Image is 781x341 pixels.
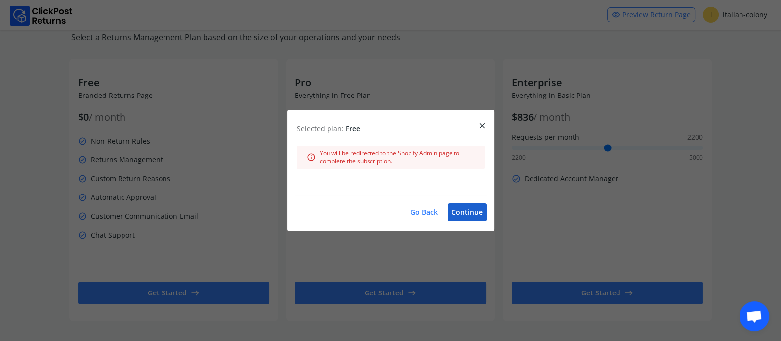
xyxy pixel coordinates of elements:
[478,119,487,133] span: close
[320,149,475,165] span: You will be redirected to the Shopify Admin page to complete the subscription.
[346,124,360,133] span: Free
[297,124,485,134] p: Selected plan:
[740,301,769,331] div: Open chat
[470,120,494,132] button: close
[307,150,316,164] span: info
[448,203,487,221] button: Continue
[407,203,442,221] button: Go Back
